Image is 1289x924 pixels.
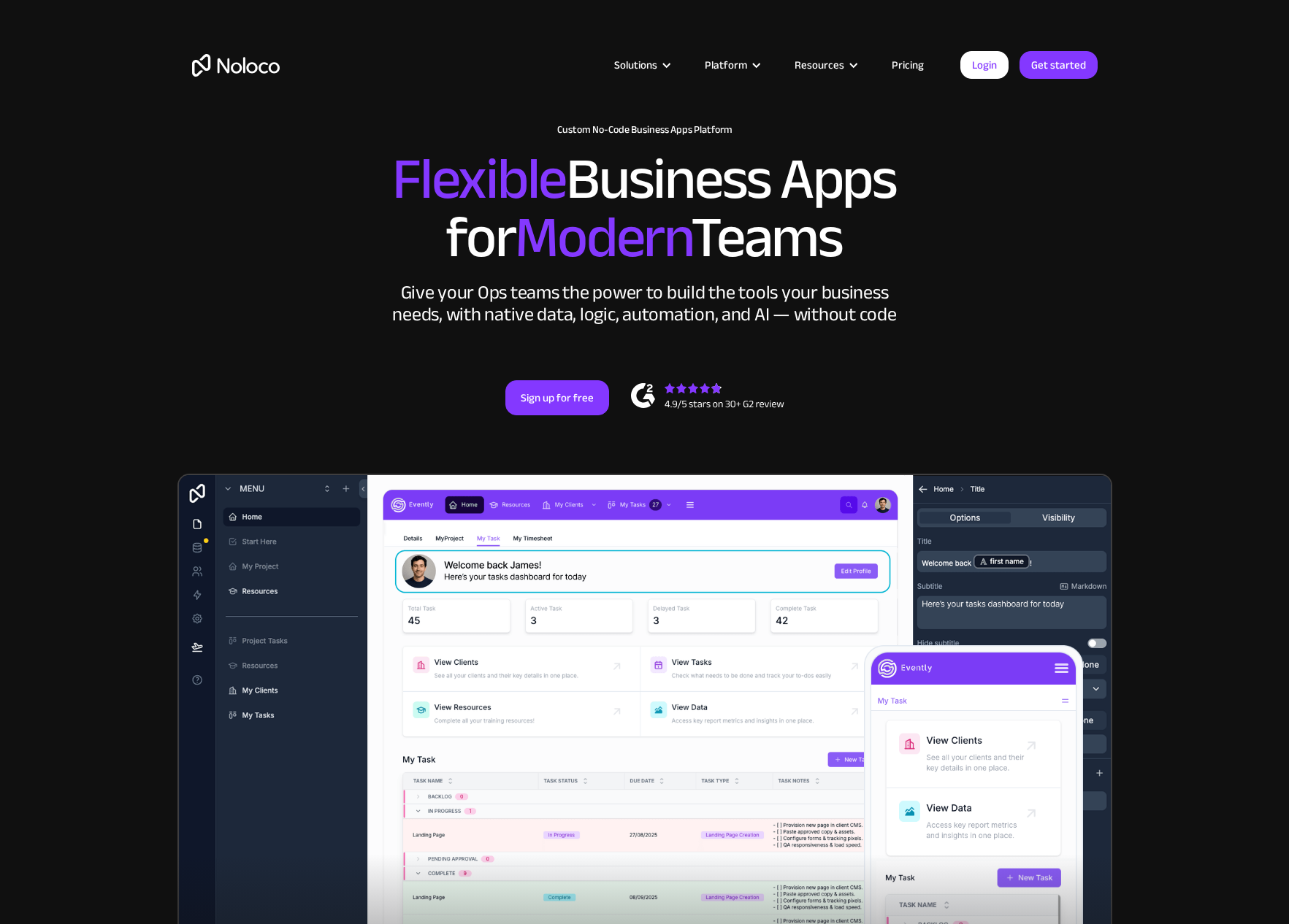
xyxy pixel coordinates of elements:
div: Solutions [596,55,686,74]
span: Modern [515,183,691,292]
h2: Business Apps for Teams [192,150,1098,267]
a: home [192,54,280,77]
div: Resources [795,55,844,74]
a: Sign up for free [505,380,609,415]
div: Solutions [614,55,657,74]
div: Resources [776,55,873,74]
div: Give your Ops teams the power to build the tools your business needs, with native data, logic, au... [389,282,900,326]
a: Get started [1020,51,1098,79]
div: Platform [705,55,747,74]
a: Login [960,51,1009,79]
span: Flexible [392,125,566,234]
div: Platform [686,55,776,74]
a: Pricing [873,55,942,74]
